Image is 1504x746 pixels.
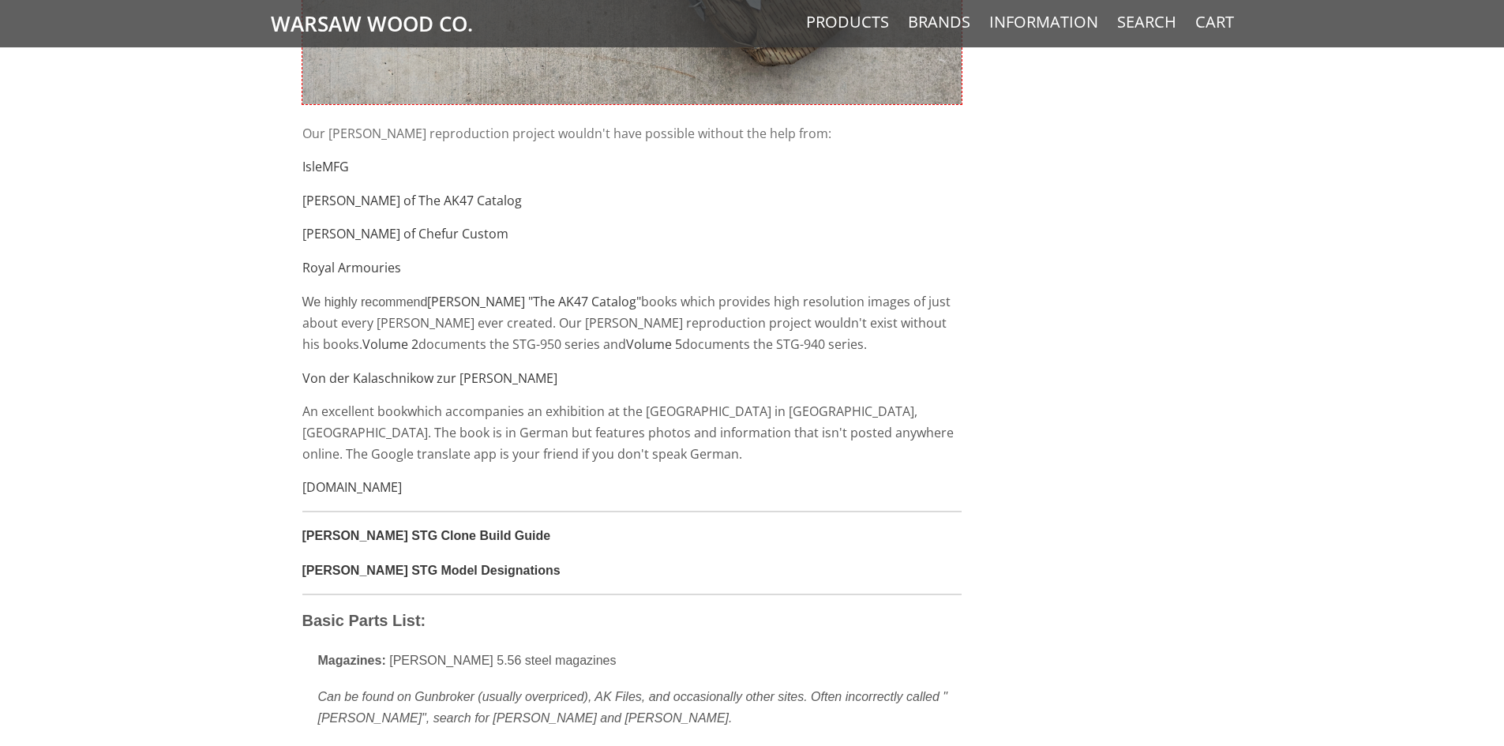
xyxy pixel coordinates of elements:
span: Can be found on Gunbroker (usually overpriced), AK Files, and occasionally other sites. Often inc... [318,690,947,725]
span: [PERSON_NAME] 5.56 steel magazines [389,654,616,667]
a: Volume 2 [362,336,418,353]
a: [PERSON_NAME] STG Model Designations [302,561,561,579]
a: Products [806,12,889,32]
a: Search [1117,12,1176,32]
span: Magazines: [318,654,386,667]
span: documents the STG-950 series and [418,336,626,353]
span: Basic Parts List: [302,612,426,629]
span: books which provides high resolution images of just about every [PERSON_NAME] ever created. Our [... [302,293,951,353]
a: Von der Kalaschnikow zur [PERSON_NAME] [302,369,557,387]
a: [PERSON_NAME] of Chefur Custom [302,225,508,242]
span: An excellent book [302,403,407,420]
a: Volume 5 [626,336,682,353]
a: Royal Armouries [302,259,401,276]
span: [PERSON_NAME] STG Model Designations [302,564,561,577]
span: which accompanies an exhibition at the [GEOGRAPHIC_DATA] in [GEOGRAPHIC_DATA], [GEOGRAPHIC_DATA].... [302,403,954,462]
a: IsleMFG [302,158,349,175]
a: Information [989,12,1098,32]
span: We highly recommend [302,295,428,309]
a: [PERSON_NAME] "The AK47 Catalog" [427,293,641,310]
a: [PERSON_NAME] STG Clone Build Guide [302,529,551,542]
a: Cart [1195,12,1234,32]
a: [DOMAIN_NAME] [302,478,402,496]
a: [PERSON_NAME] of The AK47 Catalog [302,192,522,209]
a: Brands [908,12,970,32]
p: Our [PERSON_NAME] reproduction project wouldn't have possible without the help from: [302,123,962,144]
span: documents the STG-940 series. [682,336,867,353]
